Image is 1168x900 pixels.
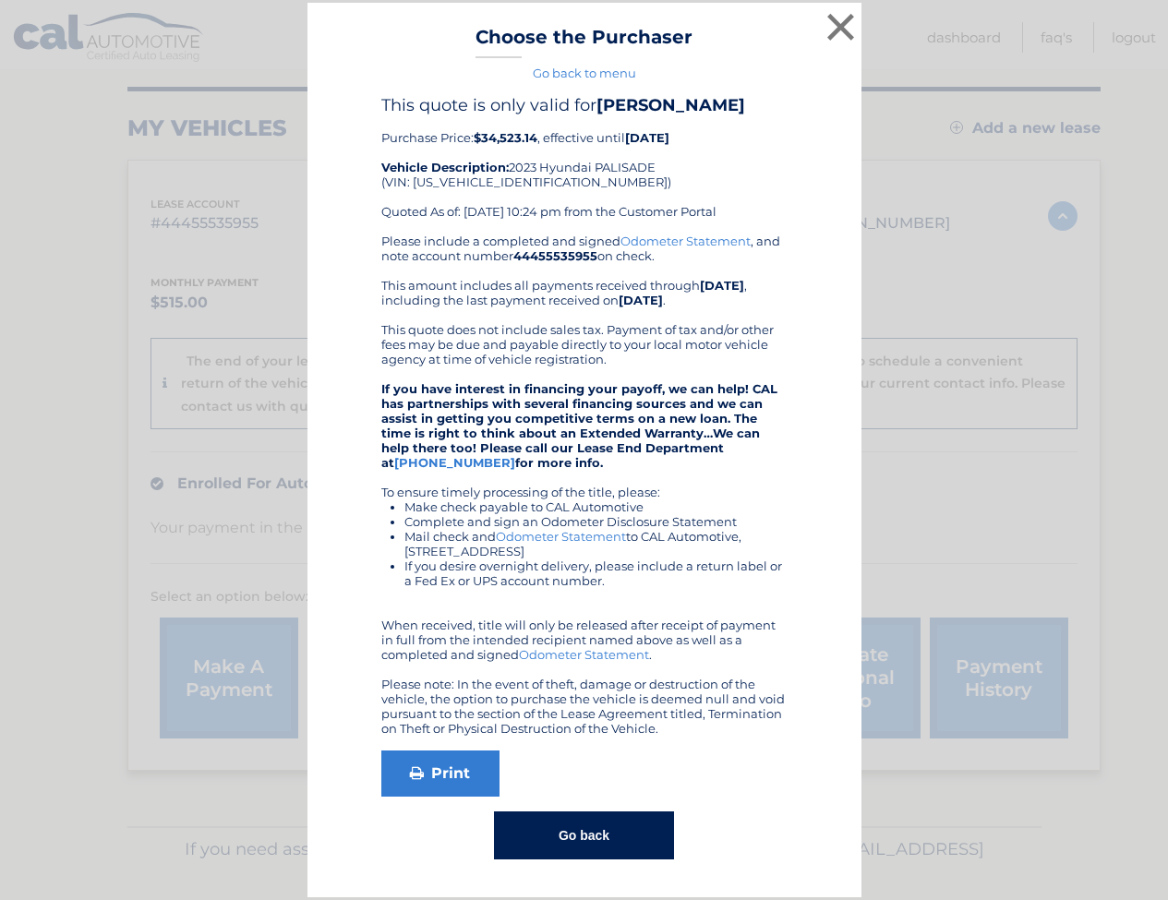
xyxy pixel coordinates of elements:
[381,95,788,115] h4: This quote is only valid for
[404,499,788,514] li: Make check payable to CAL Automotive
[596,95,745,115] b: [PERSON_NAME]
[381,750,500,797] a: Print
[404,529,788,558] li: Mail check and to CAL Automotive, [STREET_ADDRESS]
[381,381,777,470] strong: If you have interest in financing your payoff, we can help! CAL has partnerships with several fin...
[494,811,674,859] button: Go back
[823,8,860,45] button: ×
[404,514,788,529] li: Complete and sign an Odometer Disclosure Statement
[700,278,744,293] b: [DATE]
[625,130,669,145] b: [DATE]
[404,558,788,588] li: If you desire overnight delivery, please include a return label or a Fed Ex or UPS account number.
[381,234,788,736] div: Please include a completed and signed , and note account number on check. This amount includes al...
[620,234,751,248] a: Odometer Statement
[476,26,692,58] h3: Choose the Purchaser
[519,647,649,662] a: Odometer Statement
[381,95,788,234] div: Purchase Price: , effective until 2023 Hyundai PALISADE (VIN: [US_VEHICLE_IDENTIFICATION_NUMBER])...
[496,529,626,544] a: Odometer Statement
[474,130,537,145] b: $34,523.14
[381,160,509,174] strong: Vehicle Description:
[619,293,663,307] b: [DATE]
[394,455,515,470] a: [PHONE_NUMBER]
[513,248,597,263] b: 44455535955
[533,66,636,80] a: Go back to menu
